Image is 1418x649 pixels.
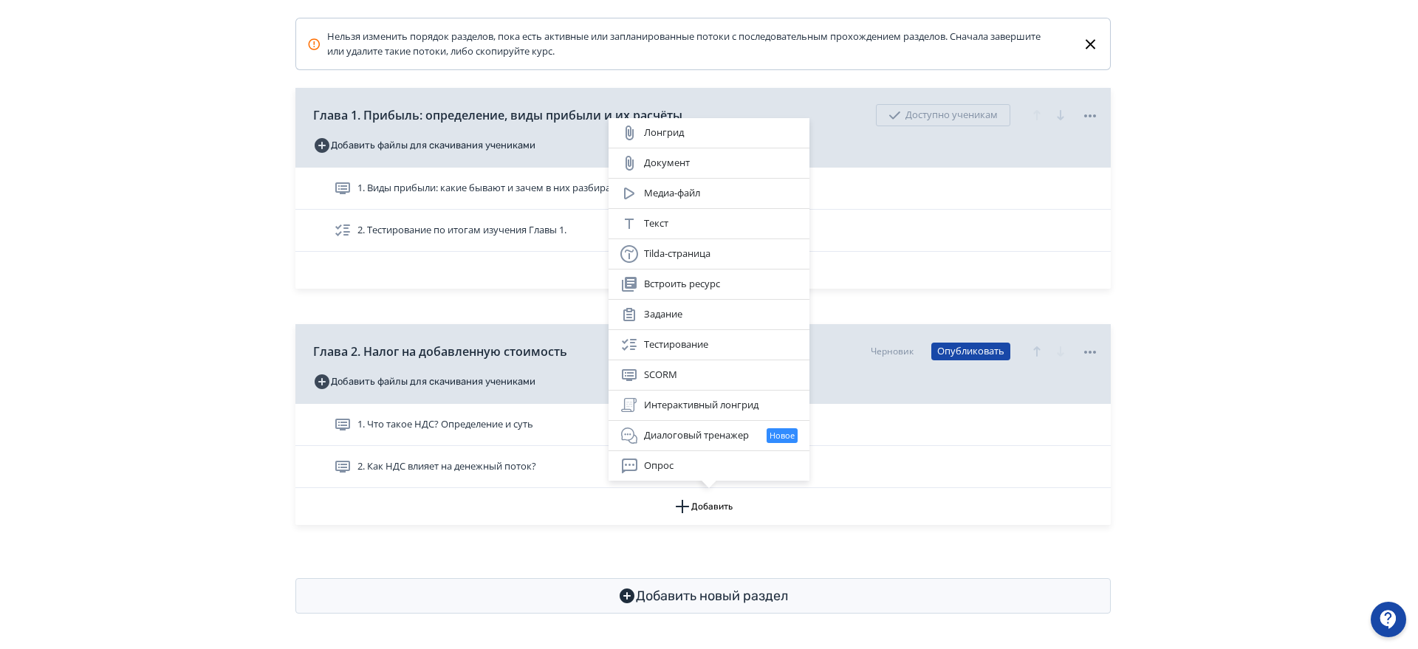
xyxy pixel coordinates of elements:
[620,215,798,233] div: Текст
[620,457,798,475] div: Опрос
[620,306,798,323] div: Задание
[620,185,798,202] div: Медиа-файл
[620,396,798,414] div: Интерактивный лонгрид
[620,366,798,384] div: SCORM
[620,336,798,354] div: Тестирование
[620,275,798,293] div: Встроить ресурс
[620,154,798,172] div: Документ
[620,245,798,263] div: Tilda-страница
[620,124,798,142] div: Лонгрид
[620,427,798,444] div: Диалоговый тренажер
[770,430,795,442] span: Новое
